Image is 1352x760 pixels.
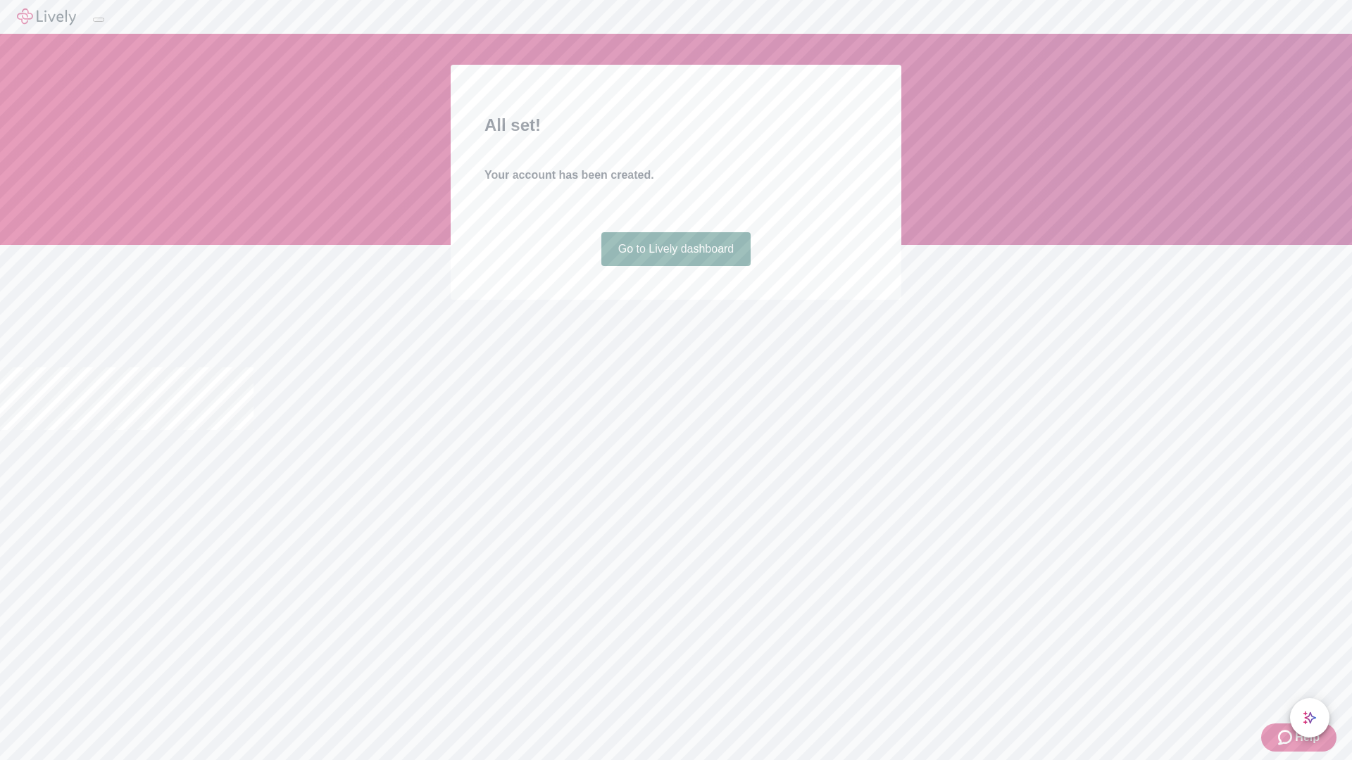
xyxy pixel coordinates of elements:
[601,232,751,266] a: Go to Lively dashboard
[1303,711,1317,725] svg: Lively AI Assistant
[1261,723,1337,752] button: Zendesk support iconHelp
[484,113,868,138] h2: All set!
[1290,698,1329,737] button: chat
[484,167,868,184] h4: Your account has been created.
[17,8,76,25] img: Lively
[1295,729,1320,746] span: Help
[1278,729,1295,746] svg: Zendesk support icon
[93,18,104,22] button: Log out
